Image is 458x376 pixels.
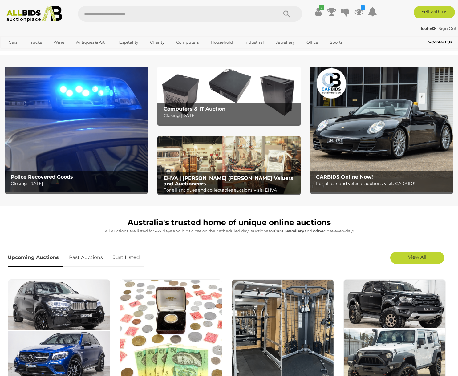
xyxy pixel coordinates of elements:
[64,249,107,267] a: Past Auctions
[408,254,426,260] span: View All
[11,174,73,180] b: Police Recovered Goods
[207,37,237,47] a: Household
[112,37,142,47] a: Hospitality
[5,67,148,192] a: Police Recovered Goods Police Recovered Goods Closing [DATE]
[11,180,145,188] p: Closing [DATE]
[302,37,322,47] a: Office
[354,6,363,17] a: 1
[8,218,450,227] h1: Australia's trusted home of unique online auctions
[310,67,453,192] a: CARBIDS Online Now! CARBIDS Online Now! For all car and vehicle auctions visit: CARBIDS!
[390,252,444,264] a: View All
[50,37,68,47] a: Wine
[310,67,453,192] img: CARBIDS Online Now!
[436,26,438,31] span: |
[428,39,453,46] a: Contact Us
[314,6,323,17] a: ✔
[25,37,46,47] a: Trucks
[326,37,347,47] a: Sports
[146,37,168,47] a: Charity
[164,175,293,187] b: EHVA | [PERSON_NAME] [PERSON_NAME] Valuers and Auctioneers
[241,37,268,47] a: Industrial
[172,37,203,47] a: Computers
[421,26,436,31] strong: leehv
[157,67,301,124] a: Computers & IT Auction Computers & IT Auction Closing [DATE]
[8,228,450,235] p: All Auctions are listed for 4-7 days and bids close on their scheduled day. Auctions for , and cl...
[421,26,436,31] a: leehv
[284,228,304,233] strong: Jewellery
[271,6,302,22] button: Search
[3,6,65,22] img: Allbids.com.au
[316,180,450,188] p: For all car and vehicle auctions visit: CARBIDS!
[5,37,21,47] a: Cars
[439,26,456,31] a: Sign Out
[164,112,298,119] p: Closing [DATE]
[312,228,323,233] strong: Wine
[157,136,301,194] a: EHVA | Evans Hastings Valuers and Auctioneers EHVA | [PERSON_NAME] [PERSON_NAME] Valuers and Auct...
[428,40,452,44] b: Contact Us
[164,106,225,112] b: Computers & IT Auction
[274,228,283,233] strong: Cars
[72,37,109,47] a: Antiques & Art
[8,249,63,267] a: Upcoming Auctions
[316,174,373,180] b: CARBIDS Online Now!
[361,5,365,10] i: 1
[272,37,299,47] a: Jewellery
[108,249,144,267] a: Just Listed
[157,136,301,194] img: EHVA | Evans Hastings Valuers and Auctioneers
[414,6,455,18] a: Sell with us
[157,67,301,124] img: Computers & IT Auction
[5,67,148,192] img: Police Recovered Goods
[5,47,56,58] a: [GEOGRAPHIC_DATA]
[164,186,298,194] p: For all antiques and collectables auctions visit: EHVA
[319,5,324,10] i: ✔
